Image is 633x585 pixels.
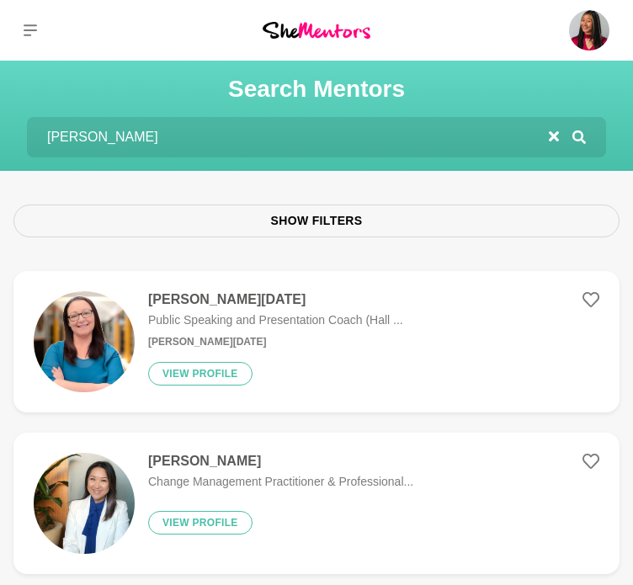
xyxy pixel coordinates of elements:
button: View profile [148,511,253,534]
h6: [PERSON_NAME][DATE] [148,336,403,348]
img: 8e2d60b4ee42f5db95c14d8cbcd97b5eebefdedf-1552x1585.jpg [34,453,135,554]
input: Search mentors [27,117,549,157]
img: Gloria O'Brien [569,10,609,51]
img: She Mentors Logo [263,22,370,39]
h1: Search Mentors [27,74,606,104]
h4: [PERSON_NAME] [148,453,413,470]
button: View profile [148,362,253,386]
a: [PERSON_NAME]Change Management Practitioner & Professional...View profile [13,433,620,574]
button: Show Filters [13,205,620,237]
p: Public Speaking and Presentation Coach (Hall ... [148,311,403,329]
a: [PERSON_NAME][DATE]Public Speaking and Presentation Coach (Hall ...[PERSON_NAME][DATE]View profile [13,271,620,412]
p: Change Management Practitioner & Professional... [148,473,413,491]
h4: [PERSON_NAME][DATE] [148,291,403,308]
img: c776fff10f1f9baf0fe05d77b3c26f1d09569a12-613x890.png [34,291,135,392]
